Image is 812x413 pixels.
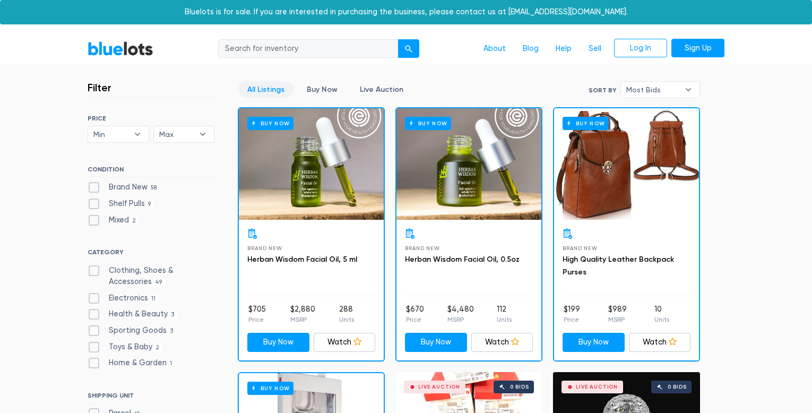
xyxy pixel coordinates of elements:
li: 288 [339,304,354,325]
div: Live Auction [418,384,460,390]
a: Blog [514,39,547,59]
a: Sell [580,39,610,59]
label: Mixed [88,214,140,226]
a: Herban Wisdom Facial Oil, 5 ml [247,255,357,264]
a: About [475,39,514,59]
span: 9 [145,200,154,209]
li: $705 [248,304,266,325]
a: Live Auction [351,81,412,98]
a: BlueLots [88,41,153,56]
h6: Buy Now [247,117,293,130]
li: 112 [497,304,512,325]
li: $670 [406,304,424,325]
h6: PRICE [88,115,214,122]
p: Price [564,315,580,324]
div: 0 bids [668,384,687,390]
label: Clothing, Shoes & Accessories [88,265,214,288]
h6: CONDITION [88,166,214,177]
span: Most Bids [626,82,679,98]
h6: Buy Now [405,117,451,130]
p: Units [339,315,354,324]
a: Herban Wisdom Facial Oil, 0.5oz [405,255,520,264]
a: Watch [629,333,691,352]
a: Sign Up [671,39,724,58]
span: 58 [148,184,160,193]
a: Buy Now [554,108,699,220]
a: Buy Now [563,333,625,352]
b: ▾ [192,126,214,142]
span: 49 [152,279,166,287]
a: All Listings [238,81,293,98]
b: ▾ [126,126,149,142]
h6: SHIPPING UNIT [88,392,214,403]
b: ▾ [677,82,699,98]
a: Buy Now [405,333,467,352]
a: Buy Now [247,333,309,352]
a: Watch [471,333,533,352]
span: Brand New [563,245,597,251]
p: Units [654,315,669,324]
p: Price [248,315,266,324]
span: 11 [148,295,159,303]
a: Buy Now [298,81,347,98]
li: $2,880 [290,304,315,325]
p: MSRP [608,315,627,324]
span: Brand New [247,245,282,251]
a: Watch [314,333,376,352]
span: 1 [167,360,176,368]
label: Shelf Pulls [88,198,154,210]
a: Log In [614,39,667,58]
span: 2 [129,217,140,225]
label: Toys & Baby [88,341,163,353]
label: Sort By [589,85,616,95]
div: 0 bids [510,384,529,390]
h3: Filter [88,81,111,94]
span: Brand New [405,245,439,251]
p: Units [497,315,512,324]
a: High Quality Leather Backpack Purses [563,255,674,277]
label: Sporting Goods [88,325,177,337]
label: Brand New [88,182,160,193]
p: Price [406,315,424,324]
a: Buy Now [396,108,541,220]
span: Min [93,126,128,142]
span: 3 [168,311,178,320]
div: Live Auction [576,384,618,390]
p: MSRP [447,315,474,324]
li: 10 [654,304,669,325]
h6: CATEGORY [88,248,214,260]
label: Electronics [88,292,159,304]
span: 2 [152,343,163,352]
a: Buy Now [239,108,384,220]
li: $199 [564,304,580,325]
li: $4,480 [447,304,474,325]
h6: Buy Now [563,117,609,130]
input: Search for inventory [218,39,399,58]
label: Home & Garden [88,357,176,369]
span: Max [159,126,194,142]
h6: Buy Now [247,382,293,395]
a: Help [547,39,580,59]
label: Health & Beauty [88,308,178,320]
span: 3 [167,327,177,335]
li: $989 [608,304,627,325]
p: MSRP [290,315,315,324]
